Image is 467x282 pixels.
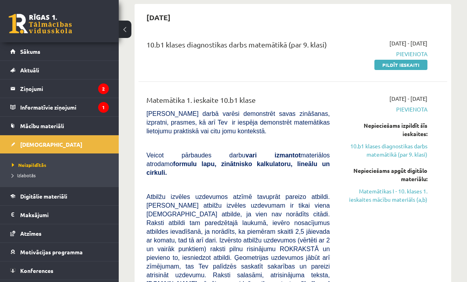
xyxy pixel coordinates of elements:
[12,162,46,168] span: Neizpildītās
[20,206,109,224] legend: Maksājumi
[10,135,109,153] a: [DEMOGRAPHIC_DATA]
[342,142,427,159] a: 10.b1 klases diagnostikas darbs matemātikā (par 9. klasi)
[139,8,178,26] h2: [DATE]
[10,206,109,224] a: Maksājumi
[10,79,109,98] a: Ziņojumi2
[20,230,42,237] span: Atzīmes
[146,161,330,176] b: formulu lapu, zinātnisko kalkulatoru, lineālu un cirkuli.
[245,152,300,159] b: vari izmantot
[10,261,109,280] a: Konferences
[98,83,109,94] i: 2
[12,172,36,178] span: Izlabotās
[20,122,64,129] span: Mācību materiāli
[20,141,82,148] span: [DEMOGRAPHIC_DATA]
[98,102,109,113] i: 1
[20,79,109,98] legend: Ziņojumi
[342,50,427,58] span: Pievienota
[20,193,67,200] span: Digitālie materiāli
[342,105,427,114] span: Pievienota
[10,117,109,135] a: Mācību materiāli
[10,187,109,205] a: Digitālie materiāli
[12,161,111,168] a: Neizpildītās
[146,95,330,109] div: Matemātika 1. ieskaite 10.b1 klase
[146,110,330,134] span: [PERSON_NAME] darbā varēsi demonstrēt savas zināšanas, izpratni, prasmes, kā arī Tev ir iespēja d...
[389,95,427,103] span: [DATE] - [DATE]
[10,224,109,242] a: Atzīmes
[10,42,109,61] a: Sākums
[20,267,53,274] span: Konferences
[20,248,83,256] span: Motivācijas programma
[342,187,427,204] a: Matemātikas I - 10. klases 1. ieskaites mācību materiāls (a,b)
[20,48,40,55] span: Sākums
[389,39,427,47] span: [DATE] - [DATE]
[146,152,330,176] span: Veicot pārbaudes darbu materiālos atrodamo
[20,66,39,74] span: Aktuāli
[10,243,109,261] a: Motivācijas programma
[12,172,111,179] a: Izlabotās
[342,121,427,138] div: Nepieciešams izpildīt šīs ieskaites:
[374,60,427,70] a: Pildīt ieskaiti
[9,14,72,34] a: Rīgas 1. Tālmācības vidusskola
[10,61,109,79] a: Aktuāli
[342,167,427,183] div: Nepieciešams apgūt digitālo materiālu:
[10,98,109,116] a: Informatīvie ziņojumi1
[20,98,109,116] legend: Informatīvie ziņojumi
[146,39,330,54] div: 10.b1 klases diagnostikas darbs matemātikā (par 9. klasi)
